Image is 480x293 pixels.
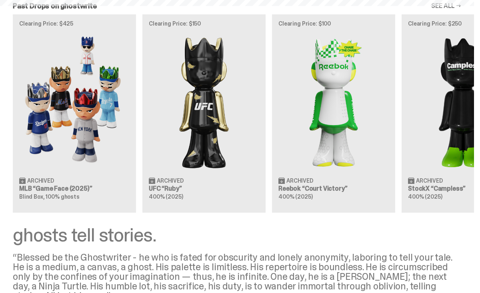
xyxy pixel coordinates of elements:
span: 100% ghosts [46,193,79,200]
h3: Reebok “Court Victory” [278,185,389,192]
img: Court Victory [278,33,389,171]
p: Clearing Price: $100 [278,21,389,26]
img: Game Face (2025) [19,33,130,171]
p: Clearing Price: $425 [19,21,130,26]
h2: Past Drops on ghostwrite [13,2,97,10]
img: Ruby [149,33,259,171]
div: ghosts tell stories. [13,225,461,245]
span: 400% (2025) [149,193,183,200]
span: 400% (2025) [278,193,312,200]
span: Archived [157,178,184,183]
span: Archived [416,178,443,183]
span: Blind Box, [19,193,45,200]
span: 400% (2025) [408,193,442,200]
a: Clearing Price: $150 Ruby Archived [142,14,266,213]
a: SEE ALL → [431,3,461,9]
p: Clearing Price: $150 [149,21,259,26]
a: Clearing Price: $100 Court Victory Archived [272,14,395,213]
span: Archived [27,178,54,183]
h3: MLB “Game Face (2025)” [19,185,130,192]
h3: UFC “Ruby” [149,185,259,192]
span: Archived [286,178,313,183]
a: Clearing Price: $425 Game Face (2025) Archived [13,14,136,213]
